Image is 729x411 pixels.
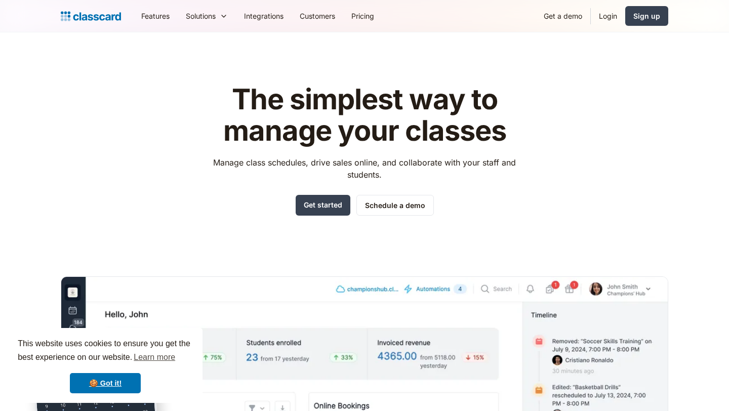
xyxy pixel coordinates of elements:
a: Features [133,5,178,27]
a: Pricing [343,5,382,27]
a: Sign up [625,6,668,26]
div: cookieconsent [8,328,202,403]
div: Solutions [178,5,236,27]
a: Integrations [236,5,292,27]
a: dismiss cookie message [70,373,141,393]
a: Login [591,5,625,27]
a: Logo [61,9,121,23]
span: This website uses cookies to ensure you get the best experience on our website. [18,338,193,365]
a: Customers [292,5,343,27]
a: Get a demo [536,5,590,27]
div: Solutions [186,11,216,21]
div: Sign up [633,11,660,21]
a: learn more about cookies [132,350,177,365]
p: Manage class schedules, drive sales online, and collaborate with your staff and students. [204,156,525,181]
a: Schedule a demo [356,195,434,216]
a: Get started [296,195,350,216]
h1: The simplest way to manage your classes [204,84,525,146]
